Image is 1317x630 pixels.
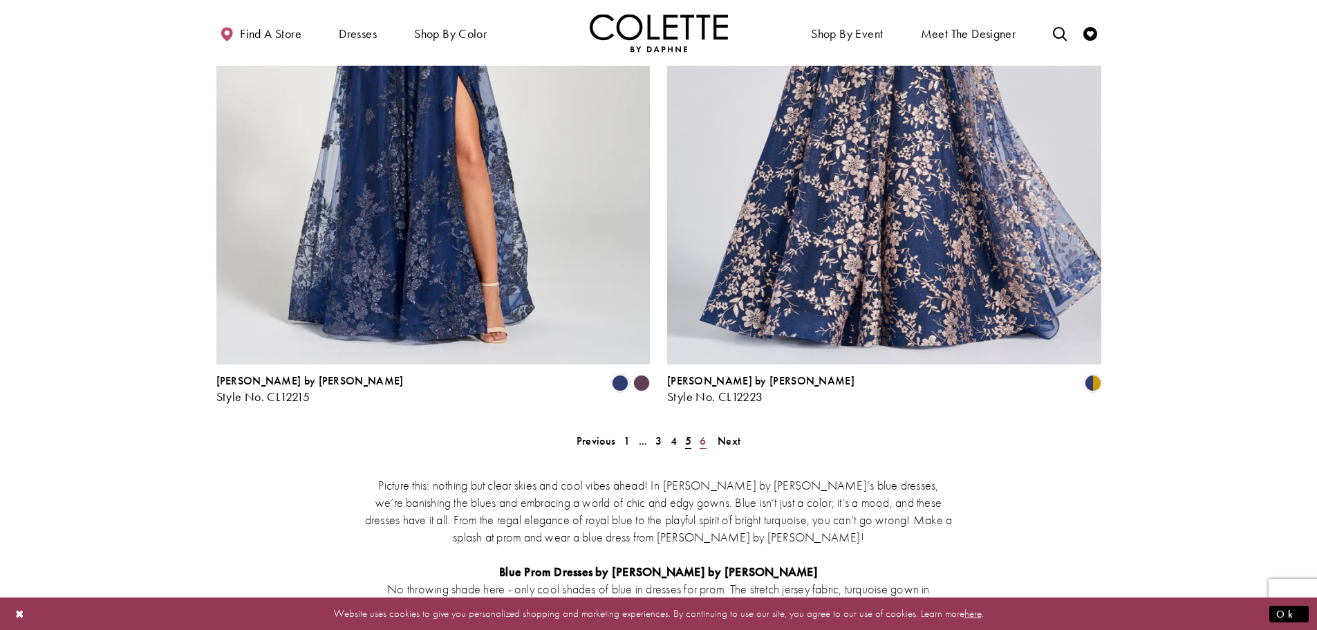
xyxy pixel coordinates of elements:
button: Close Dialog [8,602,32,626]
span: Style No. CL12223 [667,389,763,405]
a: Check Wishlist [1080,14,1101,52]
strong: Blue Prom Dresses by [PERSON_NAME] by [PERSON_NAME] [499,564,818,580]
a: 4 [666,431,681,451]
a: Visit Home Page [590,14,728,52]
p: Picture this: nothing but clear skies and cool vibes ahead! In [PERSON_NAME] by [PERSON_NAME]’s b... [365,476,953,546]
a: 6 [695,431,710,451]
div: Colette by Daphne Style No. CL12215 [216,375,404,404]
a: Toggle search [1049,14,1070,52]
span: 4 [671,434,677,448]
p: Website uses cookies to give you personalized shopping and marketing experiences. By continuing t... [100,604,1217,623]
span: Previous [577,434,615,448]
button: Submit Dialog [1269,605,1309,622]
a: Meet the designer [917,14,1020,52]
a: 1 [619,431,634,451]
span: Dresses [335,14,380,52]
span: 3 [655,434,662,448]
span: Dresses [339,27,377,41]
span: Next [718,434,740,448]
span: Shop by color [411,14,490,52]
span: Shop By Event [807,14,886,52]
img: Colette by Daphne [590,14,728,52]
span: Meet the designer [921,27,1016,41]
span: Style No. CL12215 [216,389,310,405]
a: Find a store [216,14,305,52]
span: Shop By Event [811,27,883,41]
span: 5 [685,434,691,448]
i: Navy Blue [612,375,628,391]
span: [PERSON_NAME] by [PERSON_NAME] [216,373,404,388]
i: Plum [633,375,650,391]
span: 6 [700,434,706,448]
a: Prev Page [572,431,619,451]
div: Colette by Daphne Style No. CL12223 [667,375,854,404]
span: Find a store [240,27,301,41]
span: [PERSON_NAME] by [PERSON_NAME] [667,373,854,388]
span: 1 [624,434,630,448]
a: ... [635,431,652,451]
span: Current page [681,431,695,451]
span: Shop by color [414,27,487,41]
i: Navy Blue/Gold [1085,375,1101,391]
a: 3 [651,431,666,451]
a: Next Page [713,431,745,451]
span: ... [639,434,648,448]
a: here [964,606,982,620]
